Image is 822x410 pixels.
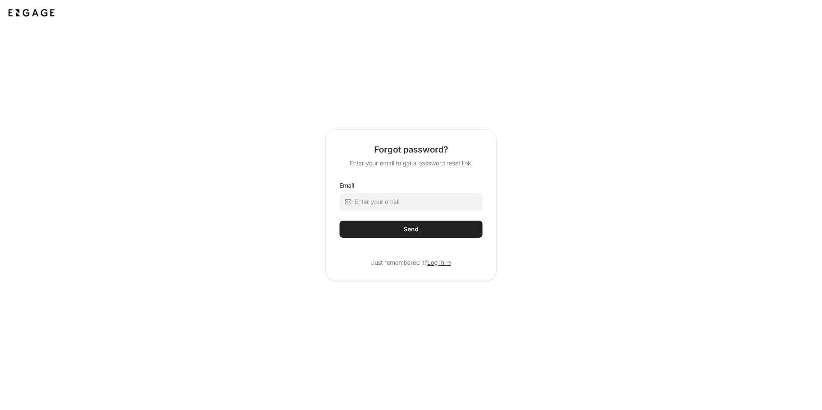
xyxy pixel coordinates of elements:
div: Send [404,225,419,233]
label: Email [340,181,354,190]
h2: Forgot password? [374,144,448,156]
p: Just remembered it? [340,258,482,267]
img: Application logo [7,7,56,19]
a: Log in -> [427,258,451,267]
input: Enter your email [355,193,482,210]
button: Send [340,221,482,238]
p: Enter your email to get a password reset link. [350,159,473,168]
